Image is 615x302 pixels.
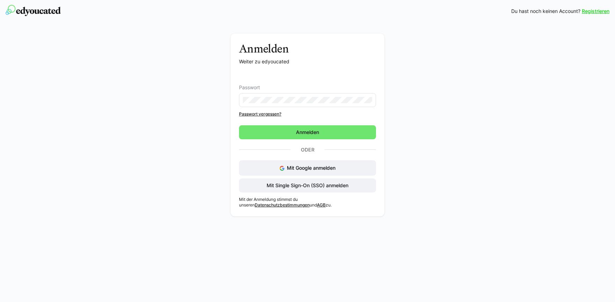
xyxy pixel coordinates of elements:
[239,42,376,55] h3: Anmelden
[255,202,310,208] a: Datenschutzbestimmungen
[239,197,376,208] p: Mit der Anmeldung stimmst du unseren und zu.
[287,165,335,171] span: Mit Google anmelden
[266,182,349,189] span: Mit Single Sign-On (SSO) anmelden
[239,160,376,176] button: Mit Google anmelden
[511,8,580,15] span: Du hast noch keinen Account?
[6,5,61,16] img: edyoucated
[290,145,325,155] p: Oder
[582,8,609,15] a: Registrieren
[239,111,376,117] a: Passwort vergessen?
[239,178,376,192] button: Mit Single Sign-On (SSO) anmelden
[239,125,376,139] button: Anmelden
[239,58,376,65] p: Weiter zu edyoucated
[239,85,260,90] span: Passwort
[317,202,326,208] a: AGB
[295,129,320,136] span: Anmelden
